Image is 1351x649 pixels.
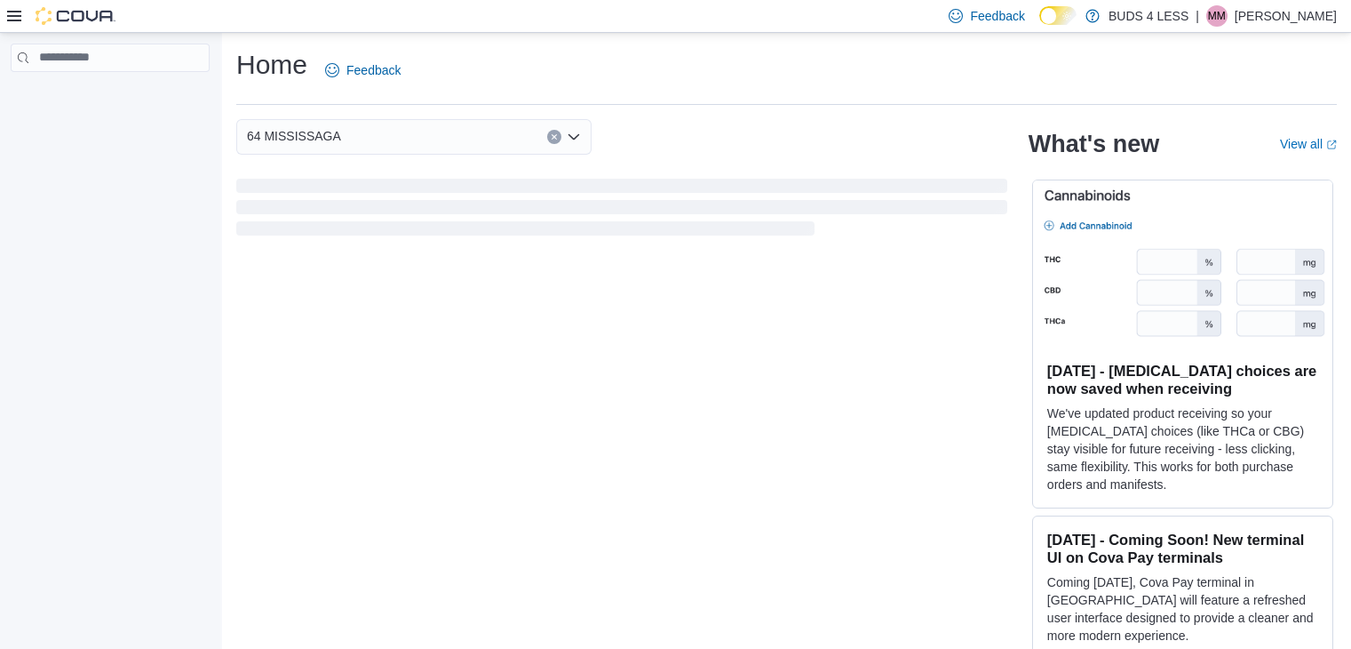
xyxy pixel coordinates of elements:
[547,130,561,144] button: Clear input
[1208,5,1226,27] span: MM
[346,61,401,79] span: Feedback
[1109,5,1188,27] p: BUDS 4 LESS
[1039,6,1077,25] input: Dark Mode
[1206,5,1228,27] div: Michael Mckay
[318,52,408,88] a: Feedback
[1326,140,1337,150] svg: External link
[247,125,341,147] span: 64 MISSISSAGA
[567,130,581,144] button: Open list of options
[1047,362,1318,397] h3: [DATE] - [MEDICAL_DATA] choices are now saved when receiving
[970,7,1024,25] span: Feedback
[1047,573,1318,645] p: Coming [DATE], Cova Pay terminal in [GEOGRAPHIC_DATA] will feature a refreshed user interface des...
[1280,137,1337,151] a: View allExternal link
[1047,405,1318,493] p: We've updated product receiving so your [MEDICAL_DATA] choices (like THCa or CBG) stay visible fo...
[11,76,210,118] nav: Complex example
[1196,5,1199,27] p: |
[36,7,115,25] img: Cova
[236,47,307,83] h1: Home
[236,182,1007,239] span: Loading
[1235,5,1337,27] p: [PERSON_NAME]
[1029,130,1159,158] h2: What's new
[1047,531,1318,566] h3: [DATE] - Coming Soon! New terminal UI on Cova Pay terminals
